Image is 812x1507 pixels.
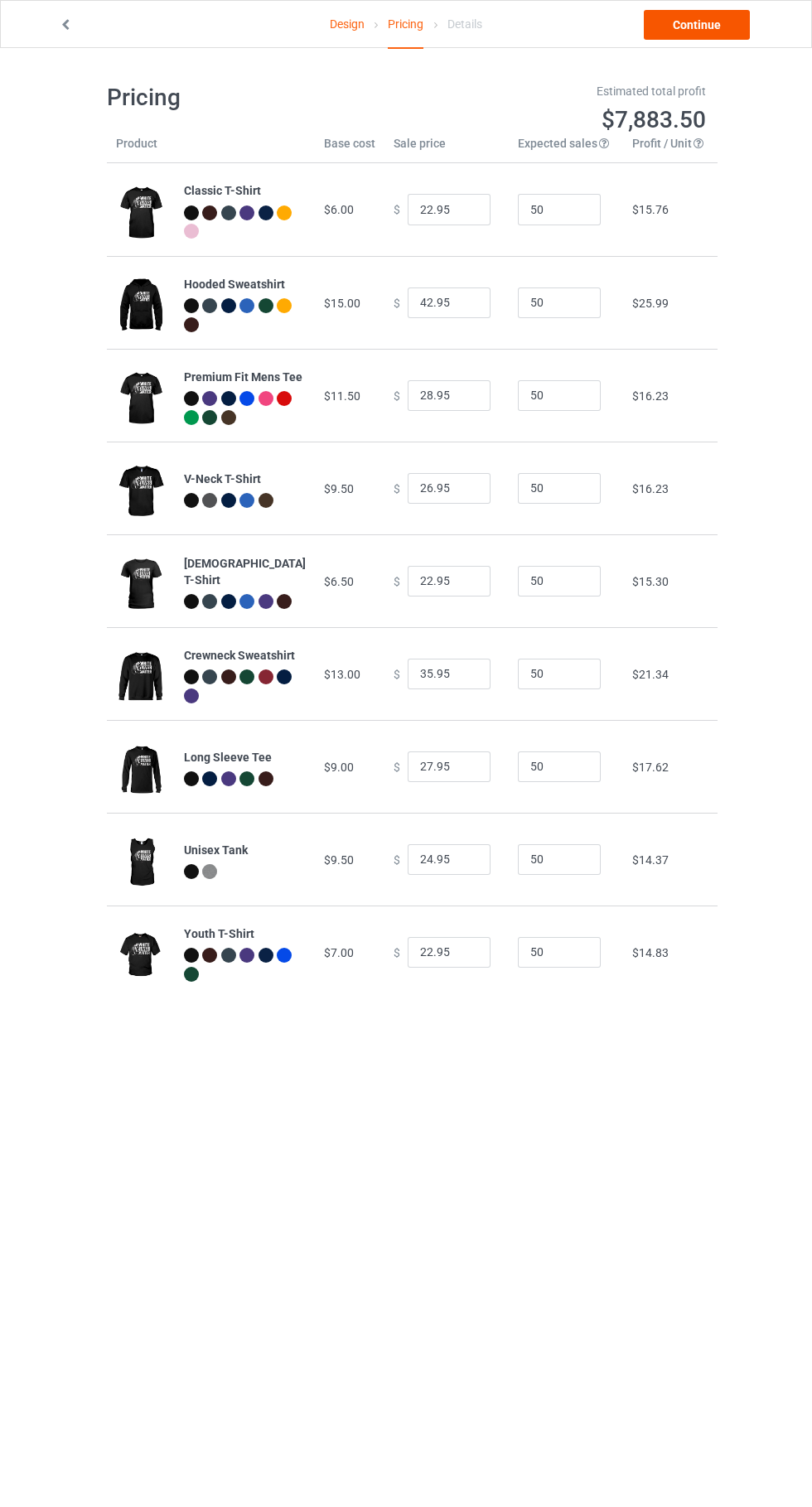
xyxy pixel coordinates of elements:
[394,760,400,773] span: $
[324,389,360,403] span: $11.50
[315,135,384,163] th: Base cost
[632,203,669,216] span: $15.76
[324,575,354,588] span: $6.50
[632,761,669,774] span: $17.62
[184,278,285,291] b: Hooded Sweatshirt
[324,853,354,867] span: $9.50
[384,135,509,163] th: Sale price
[509,135,623,163] th: Expected sales
[602,106,706,133] span: $7,883.50
[418,83,706,99] div: Estimated total profit
[184,557,306,587] b: [DEMOGRAPHIC_DATA] T-Shirt
[644,10,750,40] a: Continue
[394,853,400,866] span: $
[394,667,400,680] span: $
[447,1,482,47] div: Details
[184,751,272,764] b: Long Sleeve Tee
[330,1,365,47] a: Design
[324,482,354,495] span: $9.50
[388,1,423,49] div: Pricing
[324,203,354,216] span: $6.00
[324,761,354,774] span: $9.00
[324,297,360,310] span: $15.00
[107,83,395,113] h1: Pricing
[184,649,295,662] b: Crewneck Sweatshirt
[394,203,400,216] span: $
[632,389,669,403] span: $16.23
[632,575,669,588] span: $15.30
[184,843,248,857] b: Unisex Tank
[184,927,254,940] b: Youth T-Shirt
[394,574,400,587] span: $
[623,135,718,163] th: Profit / Unit
[394,481,400,495] span: $
[632,297,669,310] span: $25.99
[632,946,669,959] span: $14.83
[184,472,261,485] b: V-Neck T-Shirt
[632,668,669,681] span: $21.34
[632,482,669,495] span: $16.23
[324,946,354,959] span: $7.00
[394,296,400,309] span: $
[394,389,400,402] span: $
[184,184,261,197] b: Classic T-Shirt
[324,668,360,681] span: $13.00
[394,945,400,959] span: $
[202,864,217,879] img: heather_texture.png
[107,135,175,163] th: Product
[184,370,302,384] b: Premium Fit Mens Tee
[632,853,669,867] span: $14.37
